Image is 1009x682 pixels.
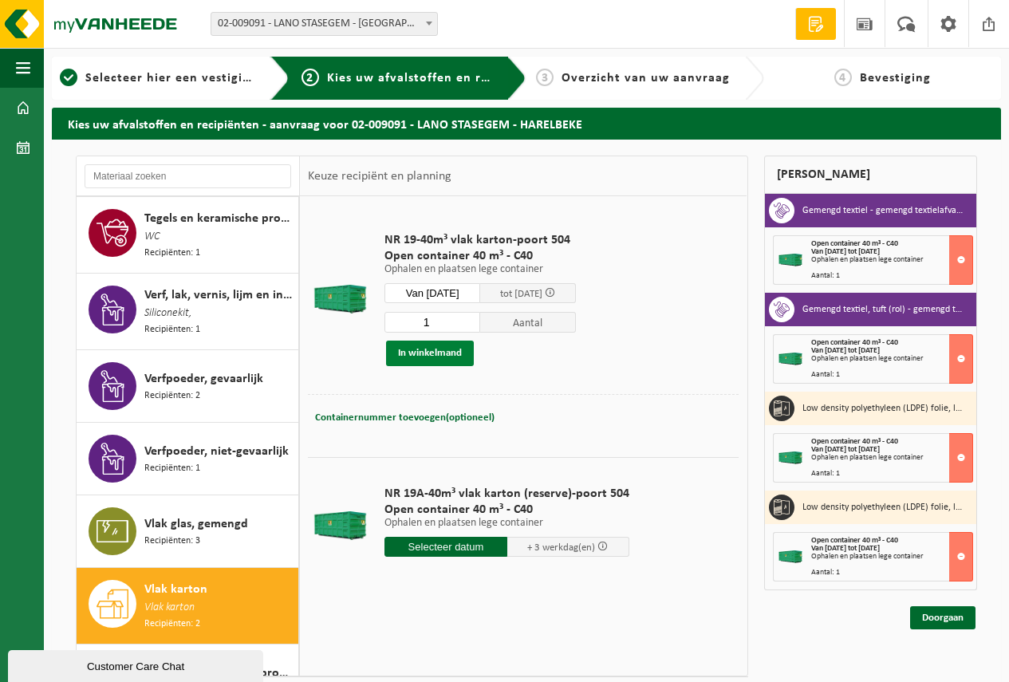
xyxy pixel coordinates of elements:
span: Vlak karton [144,599,195,617]
span: Open container 40 m³ - C40 [811,239,898,248]
div: Aantal: 1 [811,569,973,577]
button: Tegels en keramische producten WC Recipiënten: 1 [77,197,299,274]
span: Aantal [480,312,576,333]
span: 1 [60,69,77,86]
span: Open container 40 m³ - C40 [384,248,576,264]
span: Verfpoeder, niet-gevaarlijk [144,442,289,461]
span: Vlak glas, gemengd [144,514,248,534]
span: 02-009091 - LANO STASEGEM - HARELBEKE [211,12,438,36]
span: Overzicht van uw aanvraag [562,72,730,85]
input: Selecteer datum [384,537,507,557]
p: Ophalen en plaatsen lege container [384,518,629,529]
div: Ophalen en plaatsen lege container [811,553,973,561]
span: Recipiënten: 1 [144,322,200,337]
input: Selecteer datum [384,283,480,303]
div: [PERSON_NAME] [764,156,978,194]
span: Open container 40 m³ - C40 [811,536,898,545]
span: Recipiënten: 1 [144,461,200,476]
button: Vlak glas, gemengd Recipiënten: 3 [77,495,299,568]
div: Aantal: 1 [811,371,973,379]
span: Open container 40 m³ - C40 [384,502,629,518]
button: Verfpoeder, gevaarlijk Recipiënten: 2 [77,350,299,423]
span: Kies uw afvalstoffen en recipiënten [327,72,546,85]
strong: Van [DATE] tot [DATE] [811,544,880,553]
span: Vlak karton [144,580,207,599]
span: Open container 40 m³ - C40 [811,338,898,347]
h3: Low density polyethyleen (LDPE) folie, los, naturel/gekleurd (80/20) - plastiekfolie gekleurd [802,495,965,520]
h2: Kies uw afvalstoffen en recipiënten - aanvraag voor 02-009091 - LANO STASEGEM - HARELBEKE [52,108,1001,139]
div: Ophalen en plaatsen lege container [811,454,973,462]
span: 4 [834,69,852,86]
span: NR 19A-40m³ vlak karton (reserve)-poort 504 [384,486,629,502]
span: Open container 40 m³ - C40 [811,437,898,446]
span: Siliconekit, [144,305,191,322]
strong: Van [DATE] tot [DATE] [811,247,880,256]
span: + 3 werkdag(en) [527,542,595,553]
span: 02-009091 - LANO STASEGEM - HARELBEKE [211,13,437,35]
div: Ophalen en plaatsen lege container [811,256,973,264]
a: Doorgaan [910,606,975,629]
span: Recipiënten: 2 [144,388,200,404]
span: Recipiënten: 2 [144,617,200,632]
button: In winkelmand [386,341,474,366]
span: Recipiënten: 3 [144,534,200,549]
h3: Gemengd textiel - gemengd textielafval (HCA) [802,198,965,223]
span: 2 [302,69,319,86]
span: Recipiënten: 1 [144,246,200,261]
iframe: chat widget [8,647,266,682]
strong: Van [DATE] tot [DATE] [811,346,880,355]
span: Selecteer hier een vestiging [85,72,258,85]
span: Verfpoeder, gevaarlijk [144,369,263,388]
span: Verf, lak, vernis, lijm en inkt, industrieel in kleinverpakking [144,286,294,305]
strong: Van [DATE] tot [DATE] [811,445,880,454]
button: Verfpoeder, niet-gevaarlijk Recipiënten: 1 [77,423,299,495]
span: 3 [536,69,554,86]
p: Ophalen en plaatsen lege container [384,264,576,275]
div: Aantal: 1 [811,470,973,478]
span: tot [DATE] [500,289,542,299]
h3: Low density polyethyleen (LDPE) folie, los, naturel - plastiekfolie [802,396,965,421]
h3: Gemengd textiel, tuft (rol) - gemengd textielafval (HCA) [802,297,965,322]
div: Keuze recipiënt en planning [300,156,459,196]
span: Tegels en keramische producten [144,209,294,228]
a: 1Selecteer hier een vestiging [60,69,258,88]
button: Verf, lak, vernis, lijm en inkt, industrieel in kleinverpakking Siliconekit, Recipiënten: 1 [77,274,299,350]
span: WC [144,228,160,246]
div: Ophalen en plaatsen lege container [811,355,973,363]
span: Containernummer toevoegen(optioneel) [315,412,495,423]
span: NR 19-40m³ vlak karton-poort 504 [384,232,576,248]
span: Bevestiging [860,72,931,85]
button: Vlak karton Vlak karton Recipiënten: 2 [77,568,299,645]
input: Materiaal zoeken [85,164,291,188]
button: Containernummer toevoegen(optioneel) [313,407,496,429]
div: Aantal: 1 [811,272,973,280]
